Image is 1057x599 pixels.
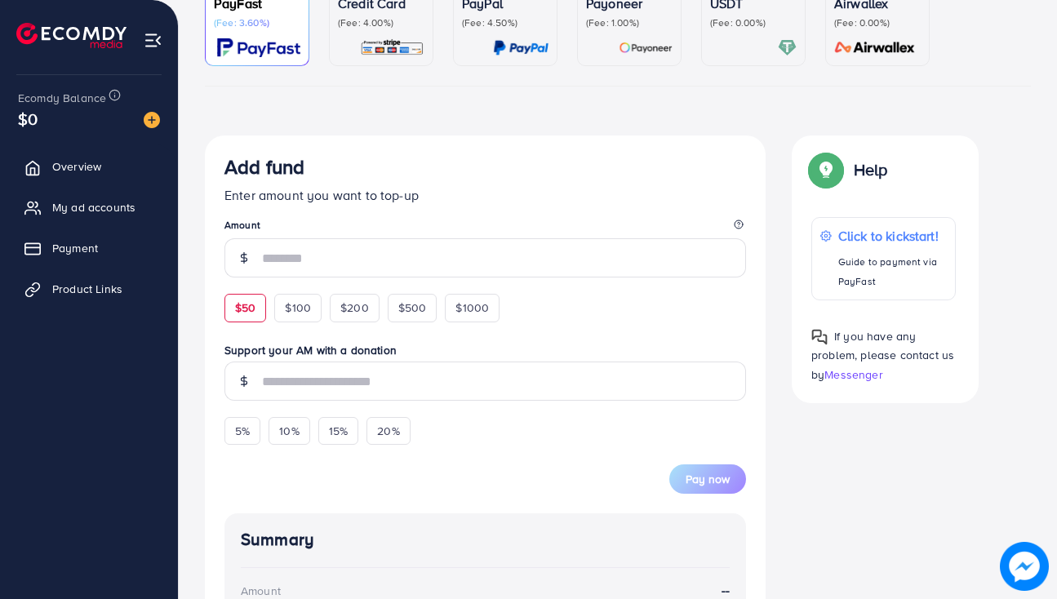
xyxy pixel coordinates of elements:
[811,155,841,184] img: Popup guide
[16,23,127,48] img: logo
[838,226,947,246] p: Click to kickstart!
[13,104,43,135] span: $0
[1000,542,1049,591] img: image
[224,342,746,358] label: Support your AM with a donation
[838,252,947,291] p: Guide to payment via PayFast
[235,299,255,316] span: $50
[493,38,548,57] img: card
[12,150,166,183] a: Overview
[829,38,921,57] img: card
[824,366,882,383] span: Messenger
[241,583,281,599] div: Amount
[224,218,746,238] legend: Amount
[214,16,300,29] p: (Fee: 3.60%)
[235,423,250,439] span: 5%
[778,38,797,57] img: card
[455,299,489,316] span: $1000
[811,329,828,345] img: Popup guide
[12,273,166,305] a: Product Links
[224,155,304,179] h3: Add fund
[377,423,399,439] span: 20%
[144,31,162,50] img: menu
[12,191,166,224] a: My ad accounts
[340,299,369,316] span: $200
[285,299,311,316] span: $100
[462,16,548,29] p: (Fee: 4.50%)
[854,160,888,180] p: Help
[279,423,299,439] span: 10%
[619,38,673,57] img: card
[398,299,427,316] span: $500
[52,240,98,256] span: Payment
[360,38,424,57] img: card
[834,16,921,29] p: (Fee: 0.00%)
[12,232,166,264] a: Payment
[329,423,348,439] span: 15%
[811,328,954,382] span: If you have any problem, please contact us by
[586,16,673,29] p: (Fee: 1.00%)
[52,158,101,175] span: Overview
[18,90,106,106] span: Ecomdy Balance
[52,199,135,215] span: My ad accounts
[338,16,424,29] p: (Fee: 4.00%)
[217,38,300,57] img: card
[52,281,122,297] span: Product Links
[710,16,797,29] p: (Fee: 0.00%)
[144,112,160,128] img: image
[686,471,730,487] span: Pay now
[241,530,730,550] h4: Summary
[224,185,746,205] p: Enter amount you want to top-up
[669,464,746,494] button: Pay now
